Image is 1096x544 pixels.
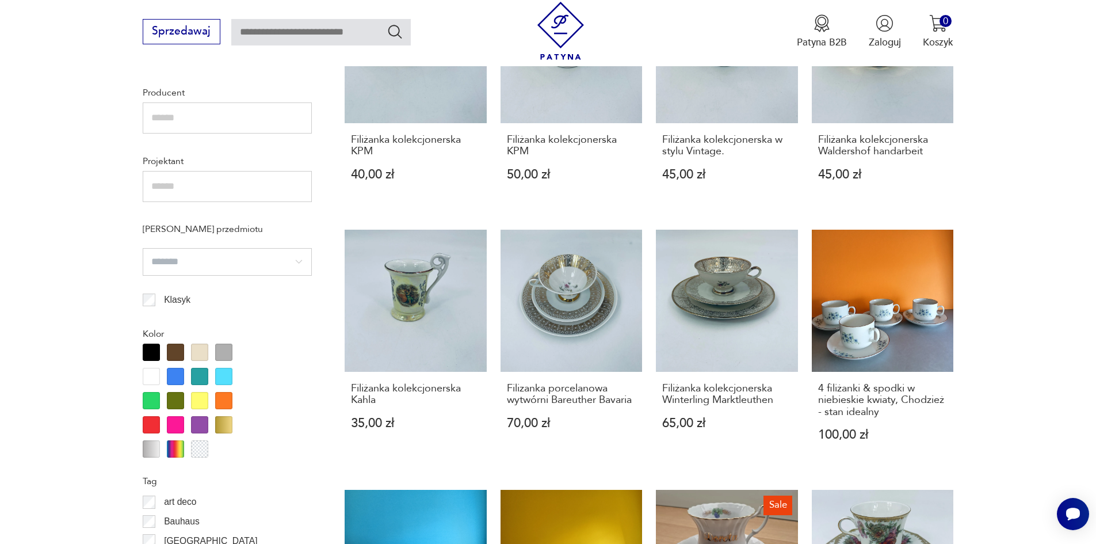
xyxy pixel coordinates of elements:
h3: Filiżanka kolekcjonerska w stylu Vintage. [662,134,792,158]
iframe: Smartsupp widget button [1057,498,1089,530]
img: Ikona koszyka [929,14,947,32]
h3: Filiżanka kolekcjonerska KPM [507,134,636,158]
h3: Filiżanka kolekcjonerska Winterling Marktleuthen [662,383,792,406]
p: 70,00 zł [507,417,636,429]
button: Sprzedawaj [143,19,220,44]
p: Bauhaus [164,514,200,529]
button: 0Koszyk [923,14,953,49]
h3: Filiżanka kolekcjonerska Kahla [351,383,480,406]
a: Filizanka porcelanowa wytwórni Bareuther BavariaFilizanka porcelanowa wytwórni Bareuther Bavaria7... [501,230,643,468]
p: art deco [164,494,196,509]
p: Kolor [143,326,312,341]
a: 4 filiżanki & spodki w niebieskie kwiaty, Chodzież - stan idealny4 filiżanki & spodki w niebieski... [812,230,954,468]
p: 65,00 zł [662,417,792,429]
h3: Filizanka porcelanowa wytwórni Bareuther Bavaria [507,383,636,406]
button: Szukaj [387,23,403,40]
p: Projektant [143,154,312,169]
p: 40,00 zł [351,169,480,181]
p: 45,00 zł [662,169,792,181]
p: [PERSON_NAME] przedmiotu [143,222,312,237]
img: Ikona medalu [813,14,831,32]
img: Patyna - sklep z meblami i dekoracjami vintage [532,2,590,60]
a: Filiżanka kolekcjonerska KahlaFiliżanka kolekcjonerska Kahla35,00 zł [345,230,487,468]
p: Tag [143,474,312,489]
p: Producent [143,85,312,100]
p: Patyna B2B [797,36,847,49]
a: Sprzedawaj [143,28,220,37]
p: 50,00 zł [507,169,636,181]
p: 45,00 zł [818,169,948,181]
p: Koszyk [923,36,953,49]
h3: Filiżanka kolekcjonerska Waldershof handarbeit [818,134,948,158]
p: Klasyk [164,292,190,307]
img: Ikonka użytkownika [876,14,893,32]
a: Filiżanka kolekcjonerska Winterling MarktleuthenFiliżanka kolekcjonerska Winterling Marktleuthen6... [656,230,798,468]
p: 35,00 zł [351,417,480,429]
p: 100,00 zł [818,429,948,441]
button: Patyna B2B [797,14,847,49]
h3: Filiżanka kolekcjonerska KPM [351,134,480,158]
p: Zaloguj [869,36,901,49]
a: Ikona medaluPatyna B2B [797,14,847,49]
h3: 4 filiżanki & spodki w niebieskie kwiaty, Chodzież - stan idealny [818,383,948,418]
button: Zaloguj [869,14,901,49]
div: 0 [940,15,952,27]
